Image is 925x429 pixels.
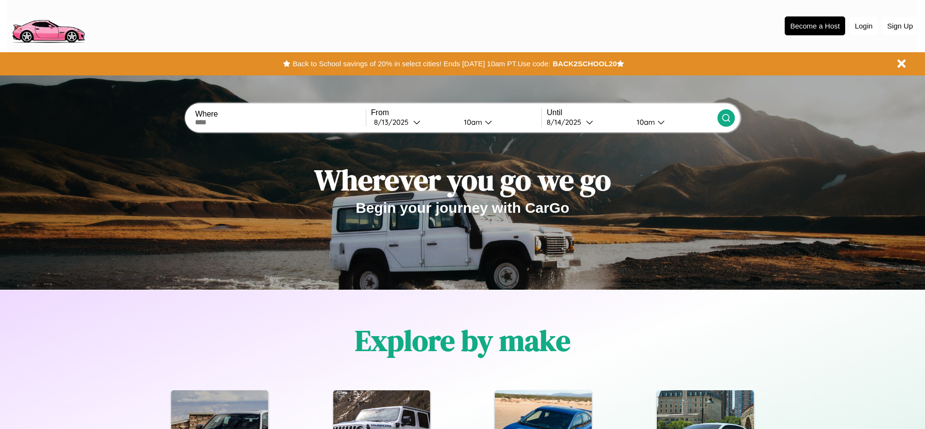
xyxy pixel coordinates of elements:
label: From [371,108,541,117]
button: Back to School savings of 20% in select cities! Ends [DATE] 10am PT.Use code: [290,57,552,71]
div: 8 / 14 / 2025 [547,118,586,127]
img: logo [7,5,89,45]
b: BACK2SCHOOL20 [552,59,617,68]
button: 8/13/2025 [371,117,456,127]
button: Login [850,17,878,35]
div: 10am [459,118,485,127]
button: 10am [456,117,541,127]
div: 10am [632,118,657,127]
button: Sign Up [882,17,918,35]
div: 8 / 13 / 2025 [374,118,413,127]
h1: Explore by make [355,321,570,360]
label: Where [195,110,365,118]
button: Become a Host [785,16,845,35]
label: Until [547,108,717,117]
button: 10am [629,117,717,127]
